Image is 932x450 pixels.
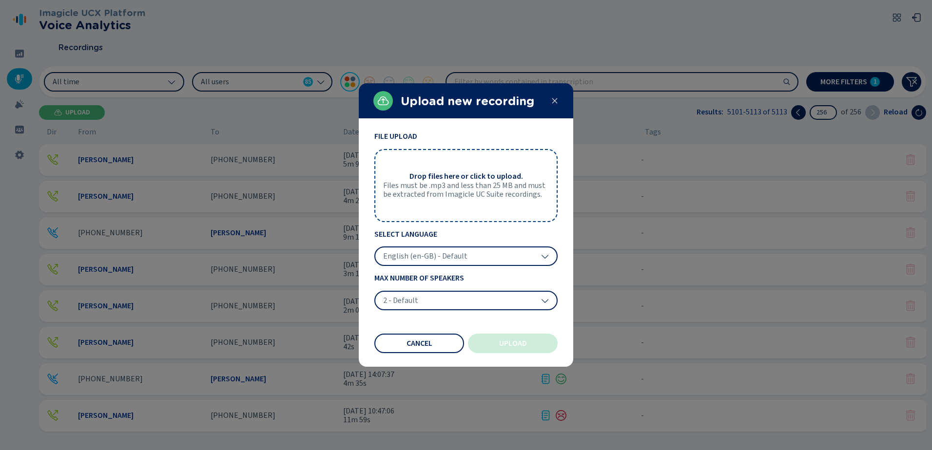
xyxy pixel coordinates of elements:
[499,339,527,347] span: Upload
[374,334,464,353] button: Cancel
[407,339,432,347] span: Cancel
[541,297,549,304] svg: chevron-down
[551,97,559,105] svg: close
[383,181,549,199] span: Files must be .mp3 and less than 25 MB and must be extracted from Imagicle UC Suite recordings.
[383,296,418,305] span: 2 - Default
[541,252,549,260] svg: chevron-down
[468,334,558,353] button: Upload
[374,132,558,141] span: File Upload
[383,251,467,261] span: English (en-GB) - Default
[401,94,543,108] h2: Upload new recording
[374,230,558,239] span: Select Language
[409,172,523,181] span: Drop files here or click to upload.
[374,274,558,282] span: Max Number of Speakers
